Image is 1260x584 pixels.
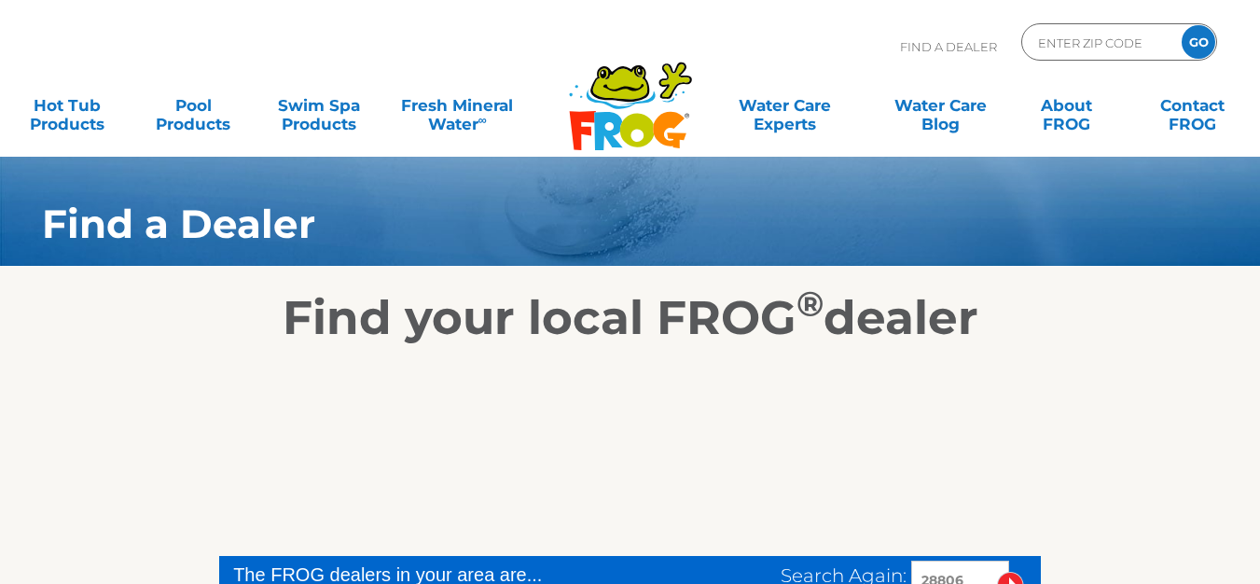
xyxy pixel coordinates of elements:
[892,87,990,124] a: Water CareBlog
[478,113,487,127] sup: ∞
[900,23,997,70] p: Find A Dealer
[1018,87,1115,124] a: AboutFROG
[1182,25,1215,59] input: GO
[19,87,117,124] a: Hot TubProducts
[705,87,864,124] a: Water CareExperts
[145,87,242,124] a: PoolProducts
[796,283,824,325] sup: ®
[14,290,1246,346] h2: Find your local FROG dealer
[1143,87,1241,124] a: ContactFROG
[559,37,702,151] img: Frog Products Logo
[270,87,368,124] a: Swim SpaProducts
[42,202,1123,246] h1: Find a Dealer
[396,87,519,124] a: Fresh MineralWater∞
